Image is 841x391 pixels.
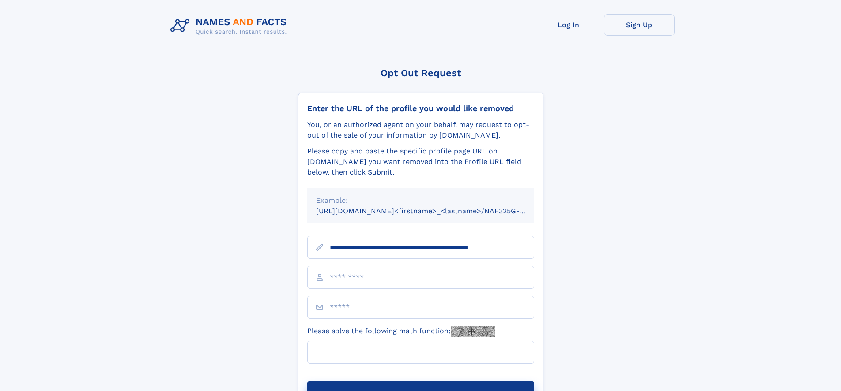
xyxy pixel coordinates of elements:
[316,195,525,206] div: Example:
[307,104,534,113] div: Enter the URL of the profile you would like removed
[533,14,604,36] a: Log In
[307,326,495,337] label: Please solve the following math function:
[298,67,543,78] div: Opt Out Request
[316,207,551,215] small: [URL][DOMAIN_NAME]<firstname>_<lastname>/NAF325G-xxxxxxxx
[307,146,534,178] div: Please copy and paste the specific profile page URL on [DOMAIN_NAME] you want removed into the Pr...
[307,119,534,141] div: You, or an authorized agent on your behalf, may request to opt-out of the sale of your informatio...
[167,14,294,38] img: Logo Names and Facts
[604,14,675,36] a: Sign Up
